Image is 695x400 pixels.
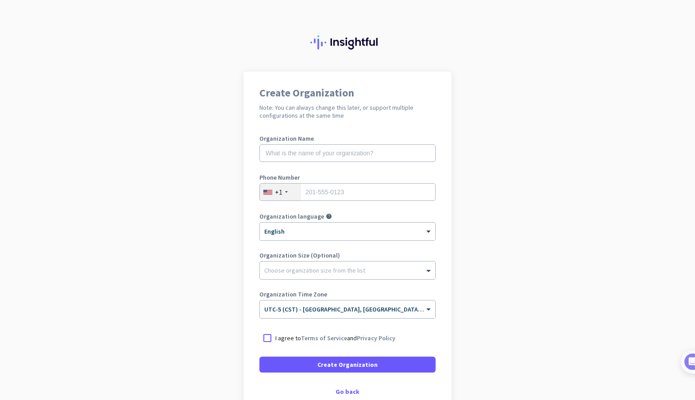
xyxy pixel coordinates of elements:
[259,213,324,219] label: Organization language
[275,334,395,342] p: I agree to and
[310,35,385,50] img: Insightful
[259,135,436,142] label: Organization Name
[275,188,282,196] div: +1
[357,334,395,342] a: Privacy Policy
[259,144,436,162] input: What is the name of your organization?
[259,357,436,373] button: Create Organization
[259,183,436,201] input: 201-555-0123
[259,252,436,258] label: Organization Size (Optional)
[259,88,436,98] h1: Create Organization
[317,360,378,369] span: Create Organization
[259,174,436,181] label: Phone Number
[259,388,436,395] div: Go back
[326,213,332,219] i: help
[259,104,436,119] h2: Note: You can always change this later, or support multiple configurations at the same time
[301,334,347,342] a: Terms of Service
[259,291,436,297] label: Organization Time Zone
